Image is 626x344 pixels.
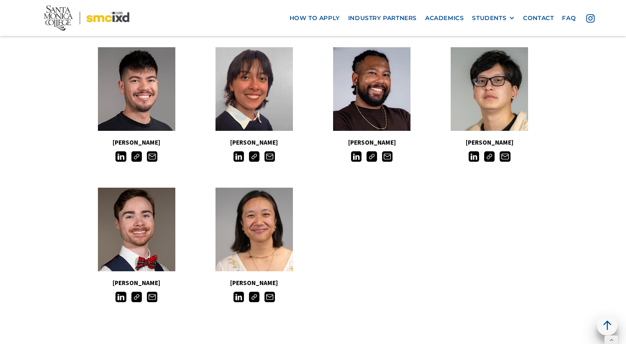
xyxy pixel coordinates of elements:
img: icon - instagram [586,14,595,23]
div: STUDENTS [472,15,515,22]
img: Link icon [249,151,259,162]
h5: [PERSON_NAME] [195,137,313,148]
h5: [PERSON_NAME] [195,278,313,288]
img: Email icon [147,151,157,162]
img: Email icon [264,151,275,162]
h5: [PERSON_NAME] [431,137,548,148]
div: STUDENTS [472,15,506,22]
h5: [PERSON_NAME] [313,137,431,148]
img: LinkedIn icon [469,151,479,162]
img: Link icon [367,151,377,162]
img: Email icon [147,292,157,302]
img: LinkedIn icon [115,292,126,302]
img: Link icon [131,292,142,302]
img: Link icon [249,292,259,302]
a: how to apply [285,10,344,26]
img: Link icon [131,151,142,162]
img: Email icon [500,151,510,162]
img: Email icon [264,292,275,302]
img: Santa Monica College - SMC IxD logo [44,5,129,31]
a: Academics [421,10,468,26]
a: industry partners [344,10,421,26]
img: Link icon [484,151,495,162]
h5: [PERSON_NAME] [78,137,195,148]
img: Email icon [382,151,393,162]
img: LinkedIn icon [115,151,126,162]
a: back to top [597,315,618,336]
h5: [PERSON_NAME] [78,278,195,288]
img: LinkedIn icon [351,151,362,162]
img: LinkedIn icon [233,292,244,302]
a: faq [558,10,580,26]
img: LinkedIn icon [233,151,244,162]
a: contact [519,10,558,26]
